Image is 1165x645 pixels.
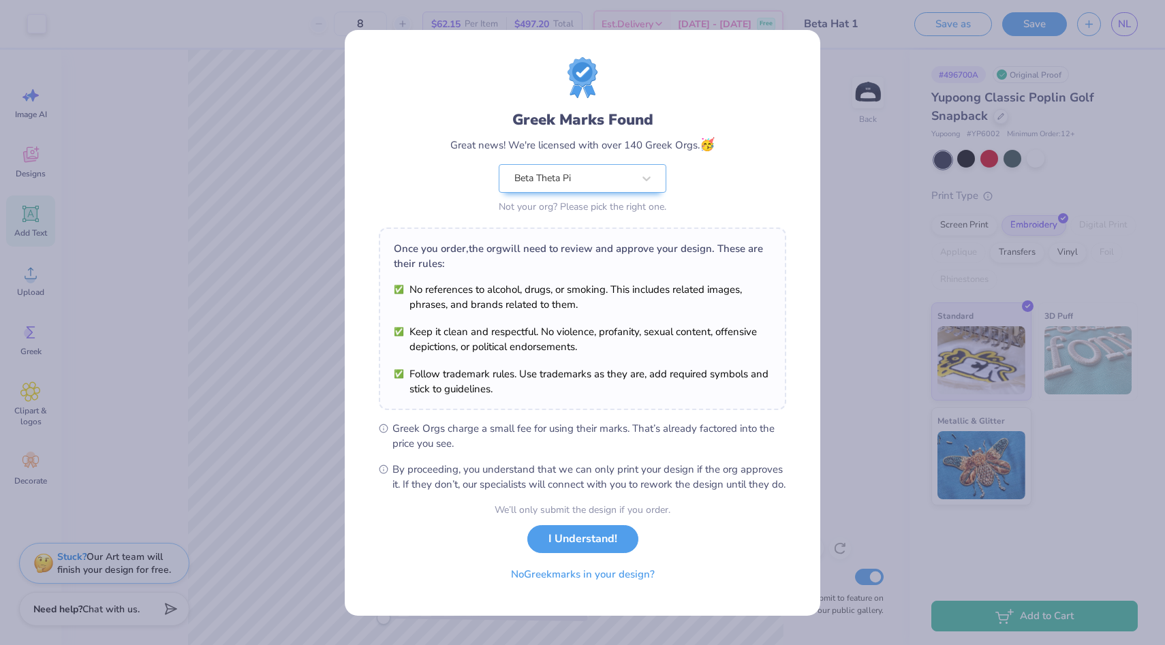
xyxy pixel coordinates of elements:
span: Greek Orgs charge a small fee for using their marks. That’s already factored into the price you see. [392,421,786,451]
li: Keep it clean and respectful. No violence, profanity, sexual content, offensive depictions, or po... [394,324,771,354]
div: Once you order, the org will need to review and approve your design. These are their rules: [394,241,771,271]
img: License badge [568,57,597,98]
button: NoGreekmarks in your design? [499,561,666,588]
button: I Understand! [527,525,638,553]
li: Follow trademark rules. Use trademarks as they are, add required symbols and stick to guidelines. [394,366,771,396]
span: By proceeding, you understand that we can only print your design if the org approves it. If they ... [392,462,786,492]
span: 🥳 [700,136,715,153]
li: No references to alcohol, drugs, or smoking. This includes related images, phrases, and brands re... [394,282,771,312]
div: Greek Marks Found [512,109,653,131]
div: We’ll only submit the design if you order. [495,503,670,517]
div: Great news! We're licensed with over 140 Greek Orgs. [450,136,715,154]
div: Not your org? Please pick the right one. [499,200,666,214]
